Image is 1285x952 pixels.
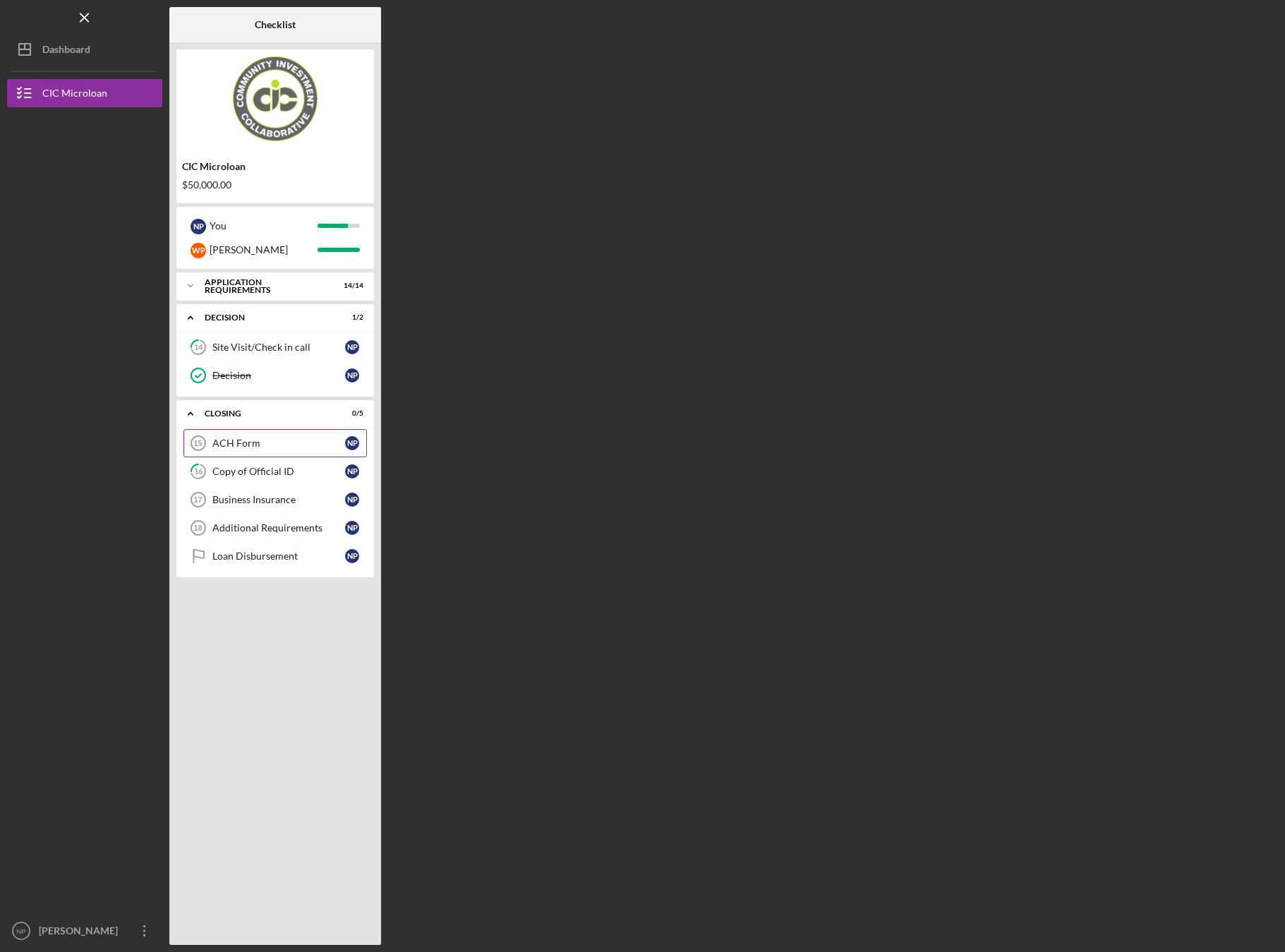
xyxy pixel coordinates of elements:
[183,486,367,514] a: 17Business InsuranceNP
[193,439,202,447] tspan: 15
[210,214,318,238] div: You
[205,313,328,322] div: Decision
[212,438,345,449] div: ACH Form
[338,409,363,418] div: 0 / 5
[345,368,359,382] div: N P
[7,79,162,107] button: CIC Microloan
[183,457,367,486] a: 16Copy of Official IDNP
[182,179,368,191] div: $50,000.00
[191,219,206,234] div: N P
[345,436,359,450] div: N P
[183,361,367,390] a: DecisionNP
[42,79,107,111] div: CIC Microloan
[212,550,345,562] div: Loan Disbursement
[338,282,363,290] div: 14 / 14
[212,466,345,477] div: Copy of Official ID
[183,514,367,542] a: 18Additional RequirementsNP
[212,342,345,353] div: Site Visit/Check in call
[42,35,90,67] div: Dashboard
[182,161,368,172] div: CIC Microloan
[345,549,359,563] div: N P
[345,493,359,507] div: N P
[212,522,345,534] div: Additional Requirements
[35,917,127,948] div: [PERSON_NAME]
[210,238,318,262] div: [PERSON_NAME]
[345,464,359,478] div: N P
[194,343,203,352] tspan: 14
[16,927,25,935] text: NP
[191,243,206,258] div: W P
[212,494,345,505] div: Business Insurance
[183,429,367,457] a: 15ACH FormNP
[7,917,162,945] button: NP[PERSON_NAME]
[205,409,328,418] div: CLOSING
[7,35,162,64] button: Dashboard
[193,524,202,532] tspan: 18
[194,467,203,476] tspan: 16
[345,340,359,354] div: N P
[193,495,202,504] tspan: 17
[176,56,374,141] img: Product logo
[212,370,345,381] div: Decision
[183,333,367,361] a: 14Site Visit/Check in callNP
[255,19,296,30] b: Checklist
[338,313,363,322] div: 1 / 2
[183,542,367,570] a: Loan DisbursementNP
[205,278,328,294] div: APPLICATION REQUIREMENTS
[345,521,359,535] div: N P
